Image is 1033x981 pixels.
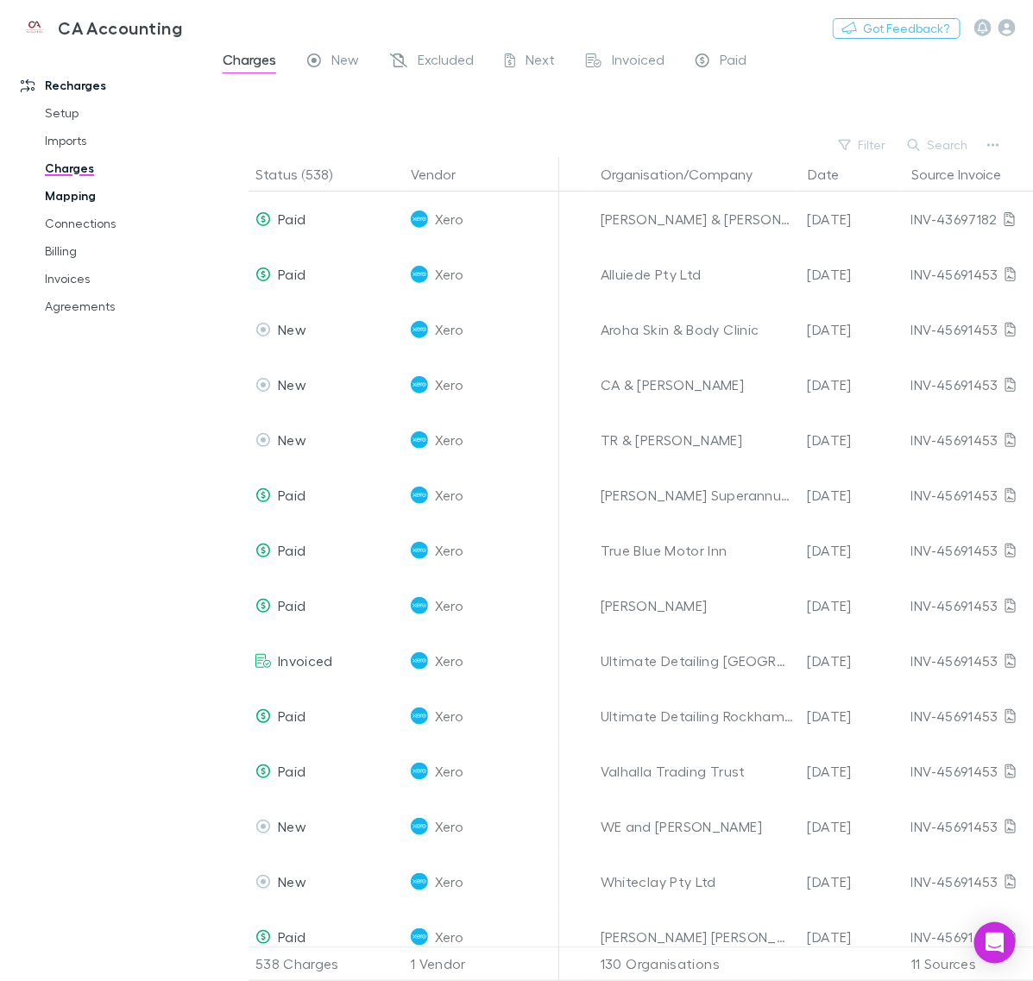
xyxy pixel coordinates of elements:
[801,578,904,633] div: [DATE]
[974,922,1016,964] div: Open Intercom Messenger
[801,412,904,468] div: [DATE]
[801,523,904,578] div: [DATE]
[601,302,794,357] div: Aroha Skin & Body Clinic
[833,18,961,39] button: Got Feedback?
[435,302,463,357] span: Xero
[601,854,794,909] div: Whiteclay Pty Ltd
[7,7,192,48] a: CA Accounting
[411,928,428,946] img: Xero's Logo
[58,17,182,38] h3: CA Accounting
[435,192,463,247] span: Xero
[435,412,463,468] span: Xero
[278,652,333,669] span: Invoiced
[601,799,794,854] div: WE and [PERSON_NAME]
[411,873,428,890] img: Xero's Logo
[278,763,305,779] span: Paid
[435,247,463,302] span: Xero
[278,376,306,393] span: New
[411,707,428,725] img: Xero's Logo
[801,302,904,357] div: [DATE]
[278,211,305,227] span: Paid
[720,51,746,73] span: Paid
[278,707,305,724] span: Paid
[411,157,476,192] button: Vendor
[28,292,220,320] a: Agreements
[411,487,428,504] img: Xero's Logo
[801,854,904,909] div: [DATE]
[808,157,860,192] button: Date
[255,157,353,192] button: Status (538)
[28,265,220,292] a: Invoices
[435,633,463,689] span: Xero
[601,689,794,744] div: Ultimate Detailing Rockhampton Pty Ltd
[801,909,904,965] div: [DATE]
[28,210,220,237] a: Connections
[411,597,428,614] img: Xero's Logo
[278,487,305,503] span: Paid
[435,744,463,799] span: Xero
[801,468,904,523] div: [DATE]
[899,135,978,155] button: Search
[601,523,794,578] div: True Blue Motor Inn
[435,523,463,578] span: Xero
[411,211,428,228] img: Xero's Logo
[435,799,463,854] span: Xero
[801,192,904,247] div: [DATE]
[278,321,306,337] span: New
[411,266,428,283] img: Xero's Logo
[435,689,463,744] span: Xero
[601,744,794,799] div: Valhalla Trading Trust
[278,431,306,448] span: New
[801,689,904,744] div: [DATE]
[278,873,306,890] span: New
[28,237,220,265] a: Billing
[278,266,305,282] span: Paid
[223,51,276,73] span: Charges
[17,17,51,38] img: CA Accounting's Logo
[411,652,428,670] img: Xero's Logo
[911,157,1023,192] button: Source Invoice
[601,578,794,633] div: [PERSON_NAME]
[411,763,428,780] img: Xero's Logo
[28,182,220,210] a: Mapping
[435,468,463,523] span: Xero
[601,247,794,302] div: Alluiede Pty Ltd
[801,247,904,302] div: [DATE]
[435,357,463,412] span: Xero
[601,357,794,412] div: CA & [PERSON_NAME]
[601,157,773,192] button: Organisation/Company
[435,854,463,909] span: Xero
[411,376,428,393] img: Xero's Logo
[28,154,220,182] a: Charges
[3,72,220,99] a: Recharges
[411,321,428,338] img: Xero's Logo
[526,51,555,73] span: Next
[278,818,306,834] span: New
[612,51,665,73] span: Invoiced
[801,357,904,412] div: [DATE]
[278,597,305,613] span: Paid
[411,818,428,835] img: Xero's Logo
[601,468,794,523] div: [PERSON_NAME] Superannuation Fund
[411,431,428,449] img: Xero's Logo
[331,51,359,73] span: New
[801,633,904,689] div: [DATE]
[278,542,305,558] span: Paid
[435,578,463,633] span: Xero
[249,946,404,981] div: 538 Charges
[28,127,220,154] a: Imports
[435,909,463,965] span: Xero
[594,946,801,981] div: 130 Organisations
[601,909,794,965] div: [PERSON_NAME] [PERSON_NAME]
[278,928,305,945] span: Paid
[404,946,559,981] div: 1 Vendor
[801,744,904,799] div: [DATE]
[601,412,794,468] div: TR & [PERSON_NAME]
[601,192,794,247] div: [PERSON_NAME] & [PERSON_NAME]
[801,799,904,854] div: [DATE]
[830,135,896,155] button: Filter
[601,633,794,689] div: Ultimate Detailing [GEOGRAPHIC_DATA]
[28,99,220,127] a: Setup
[411,542,428,559] img: Xero's Logo
[418,51,474,73] span: Excluded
